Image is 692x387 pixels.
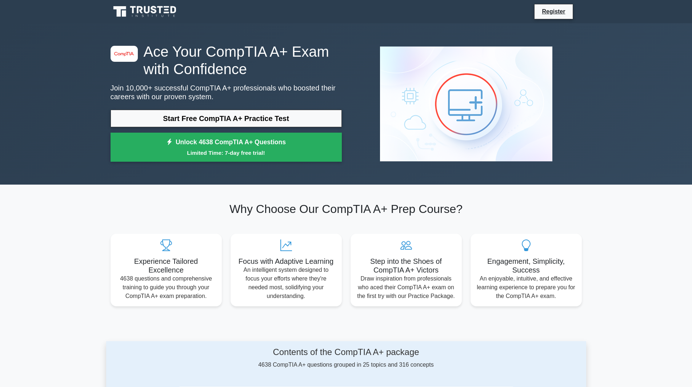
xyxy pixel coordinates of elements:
a: Register [537,7,569,16]
img: CompTIA A+ Preview [374,41,558,167]
p: An enjoyable, intuitive, and effective learning experience to prepare you for the CompTIA A+ exam. [476,274,576,301]
h2: Why Choose Our CompTIA A+ Prep Course? [111,202,582,216]
h1: Ace Your CompTIA A+ Exam with Confidence [111,43,342,78]
h5: Focus with Adaptive Learning [236,257,336,266]
h5: Experience Tailored Excellence [116,257,216,274]
h5: Engagement, Simplicity, Success [476,257,576,274]
a: Unlock 4638 CompTIA A+ QuestionsLimited Time: 7-day free trial! [111,133,342,162]
p: 4638 questions and comprehensive training to guide you through your CompTIA A+ exam preparation. [116,274,216,301]
div: 4638 CompTIA A+ questions grouped in 25 topics and 316 concepts [175,347,517,369]
p: Draw inspiration from professionals who aced their CompTIA A+ exam on the first try with our Prac... [356,274,456,301]
small: Limited Time: 7-day free trial! [120,149,333,157]
a: Start Free CompTIA A+ Practice Test [111,110,342,127]
p: Join 10,000+ successful CompTIA A+ professionals who boosted their careers with our proven system. [111,84,342,101]
h4: Contents of the CompTIA A+ package [175,347,517,358]
h5: Step into the Shoes of CompTIA A+ Victors [356,257,456,274]
p: An intelligent system designed to focus your efforts where they're needed most, solidifying your ... [236,266,336,301]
